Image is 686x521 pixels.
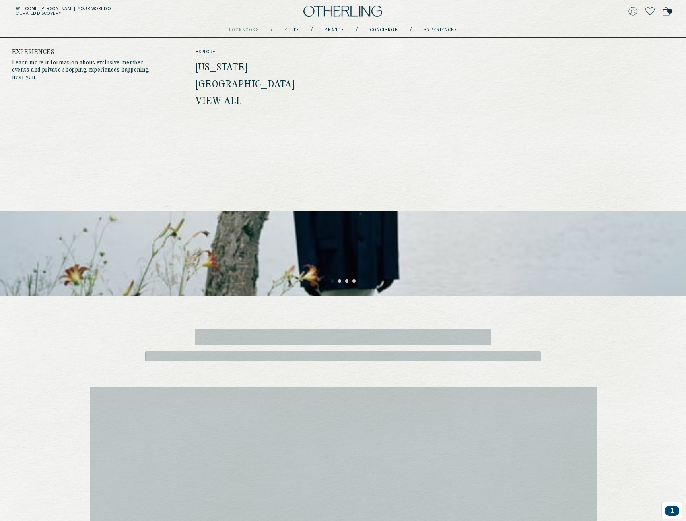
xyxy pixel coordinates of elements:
[345,279,349,283] button: 3
[325,28,344,32] a: Brands
[195,329,491,345] span: ‌
[271,27,272,33] div: /
[196,50,355,54] span: explore
[424,28,457,32] a: experiences
[352,279,356,283] button: 4
[667,9,672,14] span: 1
[12,59,159,81] p: Learn more information about exclusive member events and private shopping experiences happening n...
[356,27,358,33] div: /
[196,80,295,90] a: [GEOGRAPHIC_DATA]
[331,279,335,283] button: 1
[663,6,670,17] a: 1
[410,27,412,33] div: /
[12,50,159,55] h4: Experiences
[303,6,382,17] img: logo
[196,63,247,73] a: [US_STATE]
[338,279,342,283] button: 2
[196,97,242,107] a: View all
[145,351,540,361] span: ‌
[284,28,299,32] a: Edits
[311,27,313,33] div: /
[370,28,398,32] a: concierge
[229,28,259,32] a: lookbooks
[16,6,212,16] h5: Welcome, [PERSON_NAME] . Your world of curated discovery.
